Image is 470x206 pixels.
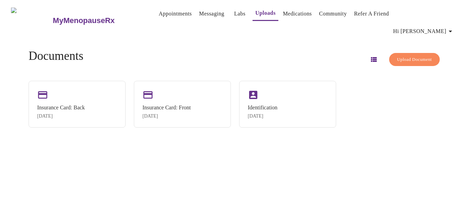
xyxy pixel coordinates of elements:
[29,49,83,63] h4: Documents
[248,105,277,111] div: Identification
[52,9,142,33] a: MyMenopauseRx
[351,7,392,21] button: Refer a Friend
[354,9,389,19] a: Refer a Friend
[159,9,192,19] a: Appointments
[280,7,314,21] button: Medications
[142,105,191,111] div: Insurance Card: Front
[397,56,432,64] span: Upload Document
[156,7,194,21] button: Appointments
[316,7,350,21] button: Community
[393,26,455,36] span: Hi [PERSON_NAME]
[53,16,115,25] h3: MyMenopauseRx
[229,7,251,21] button: Labs
[365,51,382,68] button: Switch to list view
[255,8,276,18] a: Uploads
[319,9,347,19] a: Community
[142,113,191,119] div: [DATE]
[234,9,245,19] a: Labs
[199,9,224,19] a: Messaging
[283,9,312,19] a: Medications
[248,113,277,119] div: [DATE]
[37,105,85,111] div: Insurance Card: Back
[389,53,440,66] button: Upload Document
[391,24,457,38] button: Hi [PERSON_NAME]
[11,8,52,33] img: MyMenopauseRx Logo
[37,113,85,119] div: [DATE]
[196,7,227,21] button: Messaging
[253,6,278,21] button: Uploads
